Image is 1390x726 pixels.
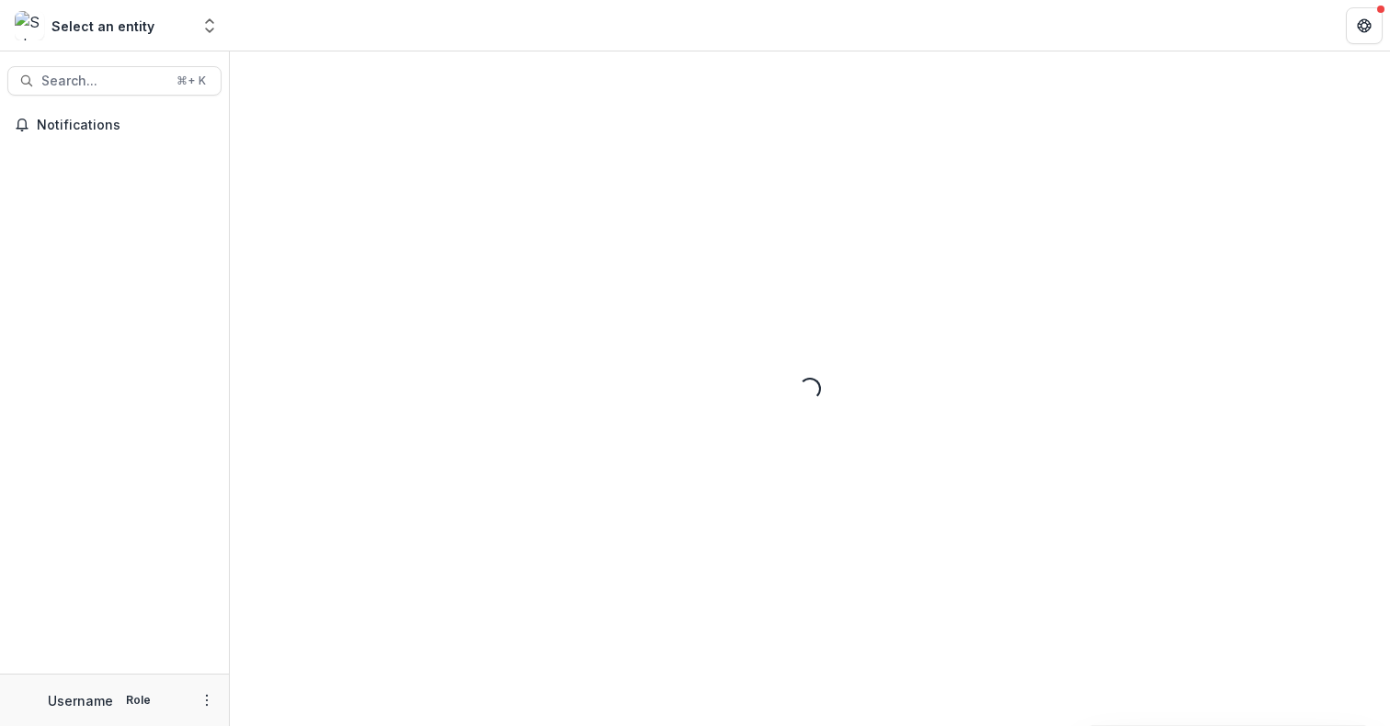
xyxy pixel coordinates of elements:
[120,692,156,709] p: Role
[7,110,222,140] button: Notifications
[41,74,165,89] span: Search...
[196,689,218,711] button: More
[197,7,222,44] button: Open entity switcher
[173,71,210,91] div: ⌘ + K
[48,691,113,710] p: Username
[7,66,222,96] button: Search...
[37,118,214,133] span: Notifications
[51,17,154,36] div: Select an entity
[1346,7,1383,44] button: Get Help
[15,11,44,40] img: Select an entity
